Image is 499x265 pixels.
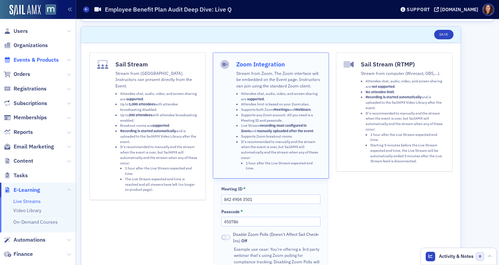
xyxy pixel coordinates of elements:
[361,70,445,76] p: Stream from computer (Wirecast, OBS,…).
[115,70,198,89] p: Stream from [GEOGRAPHIC_DATA]. Instructors can present directly from the Event.
[366,95,445,110] li: and is uploaded to the SailAMX Video Library after the event.
[105,5,232,14] h1: Employee Benefit Plan Audit Deep Dive: Live Q
[41,4,56,16] a: View Homepage
[213,53,329,179] button: Zoom IntegrationStream from Zoom. The Zoom interface will be embedded on the Event page. Instruct...
[361,60,445,69] h4: Sail Stream (RTMP)
[366,95,422,99] strong: Recording is started automatically
[434,7,481,12] button: [DOMAIN_NAME]
[4,250,33,258] a: Finance
[13,198,41,204] a: Live Streams
[10,5,41,16] img: SailAMX
[4,56,59,64] a: Events & Products
[14,42,48,49] span: Organizations
[120,128,198,144] li: and is uploaded to the SailAMX Video Library after the event.
[120,144,198,192] li: It's recommended to manually end the stream when the event is over, but SailAMX will automaticall...
[407,6,430,13] div: Support
[4,186,40,194] a: E-Learning
[152,123,169,128] strong: supported
[4,27,28,35] a: Users
[434,30,454,39] button: Save
[221,209,240,214] div: Passcode
[120,91,198,102] li: Attendee chat, audio, video, and screen sharing are .
[45,4,56,15] img: SailAMX
[14,186,40,194] span: E-Learning
[370,143,445,164] li: Starting 5 minutes before the Live Stream expected end time, the Live Stream will be automaticall...
[129,102,155,106] strong: 1,000 attendees
[13,219,58,225] a: On-Demand Courses
[14,250,33,258] span: Finance
[14,143,54,150] span: Email Marketing
[336,53,452,171] button: Sail Stream (RTMP)Stream from computer (Wirecast, OBS,…).Attendee chat, audio, video, and screen ...
[241,102,321,107] li: Attendee limit is based on your Zoom plan.
[366,89,394,94] strong: No attendee limit
[241,238,247,243] span: Off
[120,123,198,128] li: Breakout rooms are .
[120,113,198,123] li: Up to with attendee broadcasting enabled.
[115,60,198,69] h4: Sail Stream
[129,113,152,117] strong: 200 attendees
[241,91,321,102] li: Attendee chat, audio, video, and screen sharing are .
[243,186,246,192] abbr: This field is required
[120,102,198,113] li: Up to with attendee broadcasting disabled.
[14,114,47,121] span: Memberships
[241,123,321,134] li: Live Stream and .
[274,107,289,112] strong: Meetings
[236,60,321,69] h4: Zoom Integration
[233,231,320,244] span: Disable Zoom Polls (Doesn't Affect Sail Check-Ins)
[257,128,313,133] strong: manually uploaded after the event
[14,172,28,179] span: Tasks
[126,97,143,101] strong: supported
[4,70,30,78] a: Orders
[4,172,28,179] a: Tasks
[120,128,176,133] strong: Recording is started automatically
[246,161,321,171] li: 1 hour after the Live Stream expected end time.
[366,89,445,95] li: .
[372,84,394,89] strong: not supported
[4,128,33,136] a: Reports
[236,70,321,89] p: Stream from Zoom. The Zoom interface will be embedded on the Event page. Instructors can join usi...
[366,111,445,164] li: It's recommended to manually end the stream when the event is over, but SailAMX will automaticall...
[14,85,47,93] span: Registrations
[476,252,484,261] span: 0
[14,27,28,35] span: Users
[14,236,45,244] span: Automations
[241,113,321,123] li: Supports any Zoom account. All you need is a Meeting ID and passcode.
[439,253,474,260] span: Activity & Notes
[90,53,206,200] button: Sail StreamStream from [GEOGRAPHIC_DATA]. Instructors can present directly from the Event.Attende...
[14,128,33,136] span: Reports
[241,139,321,171] li: It's recommended to manually end the stream when the event is over, but SailAMX will automaticall...
[14,100,47,107] span: Subscriptions
[4,143,54,150] a: Email Marketing
[221,186,242,191] div: Meeting ID
[4,236,45,244] a: Automations
[125,177,198,192] li: The Live Stream expected end time is reached and all viewers have left (no longer on product page).
[295,107,311,112] strong: Webinars
[4,100,47,107] a: Subscriptions
[4,114,47,121] a: Memberships
[14,70,30,78] span: Orders
[13,207,41,213] a: Video Library
[4,85,47,93] a: Registrations
[240,209,243,215] abbr: This field is required
[482,4,494,16] span: Profile
[370,132,445,143] li: 1 hour after the Live Stream expected end time.
[125,166,198,177] li: 1 hour after the Live Stream expected end time.
[366,79,445,89] li: Attendee chat, audio, video, and screen sharing are .
[247,97,264,101] strong: supported
[440,6,478,13] div: [DOMAIN_NAME]
[221,235,230,240] span: Off
[14,157,33,165] span: Content
[14,56,59,64] span: Events & Products
[241,107,321,113] li: Supports both Zoom and .
[4,42,48,49] a: Organizations
[241,134,321,139] li: Supports Zoom breakout rooms
[241,123,307,133] strong: recording must configured in Zoom
[4,157,33,165] a: Content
